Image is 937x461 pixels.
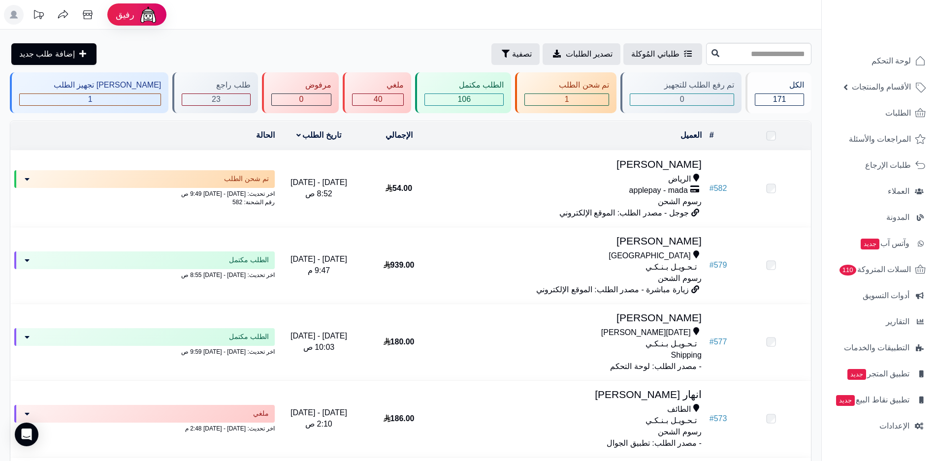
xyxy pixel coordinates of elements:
span: أدوات التسويق [867,289,909,303]
span: [GEOGRAPHIC_DATA] [611,250,688,262]
div: اخر تحديث: [DATE] - [DATE] 2:48 م [14,423,272,433]
button: تصفية [505,43,552,65]
a: أدوات التسويق [828,284,931,307]
span: الرياض [667,174,688,185]
a: التطبيقات والخدمات [828,336,931,360]
h3: [PERSON_NAME] [440,312,699,323]
span: التقارير [891,315,909,329]
span: تطبيق نقاط البيع [841,393,909,407]
a: طلبات الإرجاع [828,154,931,177]
span: لوحة التحكم [874,54,911,68]
a: الكل171 [739,72,813,113]
span: ملغي [253,409,266,419]
div: ملغي [349,80,403,91]
a: #582 [707,183,727,194]
span: وآتس آب [862,237,909,250]
h3: [PERSON_NAME] [440,158,699,170]
a: الإجمالي [384,129,409,141]
span: إضافة طلب جديد [19,48,72,60]
span: 171 [770,93,784,105]
a: الطلبات [828,101,931,125]
span: 0 [295,93,300,105]
span: رسوم الشحن [660,273,699,284]
span: جديد [842,395,860,406]
span: جديد [852,369,871,380]
span: Shipping [669,349,699,361]
span: 40 [371,93,381,105]
a: تاريخ الطلب [294,129,339,141]
a: السلات المتروكة110 [828,258,931,281]
h3: [PERSON_NAME] [440,235,699,246]
div: 0 [629,94,729,105]
a: # [707,129,711,141]
a: وآتس آبجديد [828,232,931,255]
span: الإعدادات [881,419,909,433]
span: 110 [847,265,865,276]
span: رقم الشحنة: 582 [232,198,272,207]
span: تـحـويـل بـنـكـي [654,338,694,350]
span: تصفية [526,48,545,60]
a: العميل [677,129,699,141]
span: تـحـويـل بـنـكـي [654,262,694,273]
h3: انهار [PERSON_NAME] [440,389,699,400]
a: تطبيق المتجرجديد [828,362,931,386]
a: تحديثات المنصة [26,5,51,27]
a: #577 [707,336,727,348]
span: [DATE] - [DATE] 2:10 ص [289,407,343,430]
span: جديد [863,239,881,249]
span: تطبيق المتجر [851,367,909,381]
div: 0 [267,94,327,105]
div: اخر تحديث: [DATE] - [DATE] 9:49 ص [14,188,272,198]
span: جوجل - مصدر الطلب: الموقع الإلكتروني [571,207,686,219]
span: [DATE] - [DATE] 9:47 م [289,253,343,277]
span: التطبيقات والخدمات [849,341,909,355]
div: Open Intercom Messenger [15,423,38,446]
span: الطائف [667,404,688,415]
span: # [707,413,712,425]
span: تصدير الطلبات [578,48,620,60]
span: 23 [206,93,216,105]
span: تـحـويـل بـنـكـي [654,415,694,427]
div: طلب راجع [177,80,246,91]
span: 939.00 [379,259,413,271]
span: # [707,183,712,194]
span: 1 [85,93,90,105]
span: طلباتي المُوكلة [639,48,679,60]
img: ai-face.png [137,5,157,25]
span: الطلب مكتمل [231,332,266,342]
a: طلب راجع 23 [165,72,255,113]
a: تم رفع الطلب للتجهيز 0 [617,72,739,113]
span: # [707,336,712,348]
a: تصدير الطلبات [555,43,628,65]
span: العملاء [890,184,909,198]
span: applepay - mada [625,185,685,196]
span: رسوم الشحن [660,426,699,438]
a: التقارير [828,310,931,334]
div: [PERSON_NAME] تجهيز الطلب [19,80,156,91]
span: 106 [455,93,470,105]
span: الطلبات [888,106,911,120]
span: زيارة مباشرة - مصدر الطلب: الموقع الإلكتروني [557,284,686,296]
a: الإعدادات [828,414,931,438]
a: تم شحن الطلب 1 [512,72,617,113]
a: طلباتي المُوكلة [631,43,702,65]
div: الكل [750,80,804,91]
td: - مصدر الطلب: تطبيق الجوال [436,381,703,457]
span: المدونة [888,211,909,224]
a: #573 [707,413,727,425]
span: # [707,259,712,271]
a: العملاء [828,180,931,203]
div: اخر تحديث: [DATE] - [DATE] 9:59 ص [14,346,272,356]
a: المدونة [828,206,931,229]
div: 106 [424,94,502,105]
span: 186.00 [379,413,413,425]
a: الطلب مكتمل 106 [412,72,512,113]
span: 180.00 [379,336,413,348]
a: الحالة [254,129,272,141]
span: 1 [563,93,568,105]
td: - مصدر الطلب: لوحة التحكم [436,304,703,380]
a: المراجعات والأسئلة [828,127,931,151]
span: رسوم الشحن [660,196,699,208]
span: 0 [677,93,681,105]
div: 23 [177,94,245,105]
